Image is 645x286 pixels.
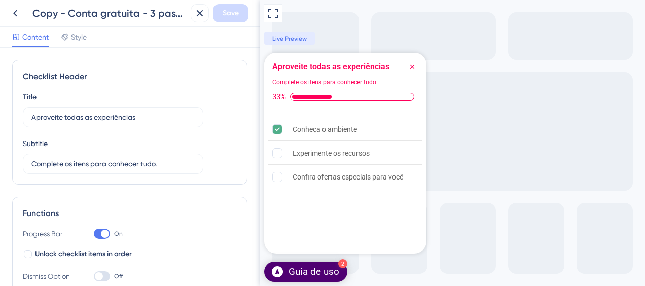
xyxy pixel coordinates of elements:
span: Off [114,272,123,280]
div: Close Checklist [147,61,159,73]
div: Aproveite todas as experiências [13,61,130,73]
div: Checklist Container [5,53,167,254]
input: Header 2 [31,158,195,169]
div: Complete os itens para conhecer tudo. [13,77,118,87]
div: Confira ofertas especiais para você is incomplete. [9,166,163,188]
span: Content [22,31,49,43]
div: Experimente os recursos [33,147,110,159]
div: Subtitle [23,137,48,150]
span: Save [223,7,239,19]
div: 33% [13,92,26,101]
button: Save [213,4,248,22]
span: Unlock checklist items in order [35,248,132,260]
div: Functions [23,207,237,220]
div: Progress Bar [23,228,74,240]
img: launcher-image-alternative-text [11,265,25,279]
div: Title [23,91,37,103]
div: Conheça o ambiente [33,123,97,135]
span: Style [71,31,87,43]
div: Open Guia de uso checklist, remaining modules: 2 [5,262,88,282]
div: Confira ofertas especiais para você [33,171,144,183]
span: On [114,230,123,238]
input: Header 1 [31,112,195,123]
div: Checklist progress: 33% [13,92,159,101]
div: Dismiss Option [23,270,74,282]
div: Conheça o ambiente is complete. [9,118,163,141]
div: Guia de uso [29,266,80,278]
div: Checklist Header [23,70,237,83]
div: Checklist items [5,114,167,255]
div: 2 [79,259,88,268]
div: Experimente os recursos is incomplete. [9,142,163,165]
span: Live Preview [13,34,47,43]
div: Copy - Conta gratuita - 3 passos [32,6,187,20]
